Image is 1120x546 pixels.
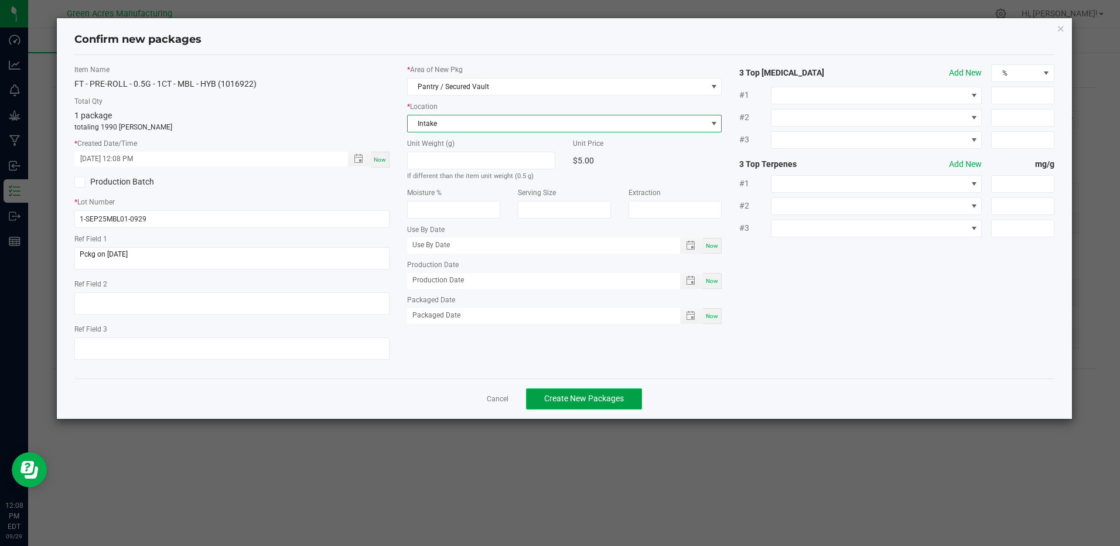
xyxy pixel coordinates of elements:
[74,78,389,90] div: FT - PRE-ROLL - 0.5G - 1CT - MBL - HYB (1016922)
[407,172,534,180] small: If different than the item unit weight (0.5 g)
[573,138,722,149] label: Unit Price
[739,222,771,234] span: #3
[407,187,500,198] label: Moisture %
[74,64,389,75] label: Item Name
[739,178,771,190] span: #1
[407,295,722,305] label: Packaged Date
[706,243,718,249] span: Now
[739,111,771,124] span: #2
[739,134,771,146] span: #3
[518,187,611,198] label: Serving Size
[407,64,722,75] label: Area of New Pkg
[408,115,706,132] span: Intake
[74,111,112,120] span: 1 package
[407,138,556,149] label: Unit Weight (g)
[74,324,389,335] label: Ref Field 3
[407,260,722,270] label: Production Date
[680,308,703,324] span: Toggle popup
[949,158,982,170] button: Add New
[407,273,668,288] input: Production Date
[74,176,223,188] label: Production Batch
[739,158,865,170] strong: 3 Top Terpenes
[74,96,389,107] label: Total Qty
[74,279,389,289] label: Ref Field 2
[992,65,1039,81] span: %
[526,388,642,409] button: Create New Packages
[407,308,668,323] input: Packaged Date
[680,238,703,254] span: Toggle popup
[74,138,389,149] label: Created Date/Time
[739,89,771,101] span: #1
[407,101,722,112] label: Location
[949,67,982,79] button: Add New
[407,238,668,252] input: Use By Date
[573,152,722,169] div: $5.00
[680,273,703,289] span: Toggle popup
[12,452,47,487] iframe: Resource center
[74,197,389,207] label: Lot Number
[408,79,706,95] span: Pantry / Secured Vault
[739,200,771,212] span: #2
[706,313,718,319] span: Now
[991,158,1054,170] strong: mg/g
[629,187,722,198] label: Extraction
[74,122,389,132] p: totaling 1990 [PERSON_NAME]
[74,234,389,244] label: Ref Field 1
[374,156,386,163] span: Now
[487,394,508,404] a: Cancel
[706,278,718,284] span: Now
[407,224,722,235] label: Use By Date
[74,152,335,166] input: Created Datetime
[348,152,371,166] span: Toggle popup
[74,32,1054,47] h4: Confirm new packages
[739,67,865,79] strong: 3 Top [MEDICAL_DATA]
[544,394,624,403] span: Create New Packages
